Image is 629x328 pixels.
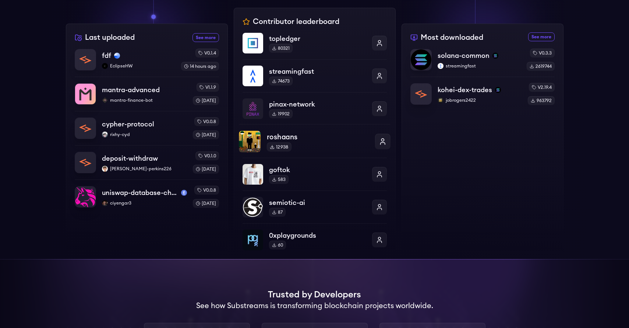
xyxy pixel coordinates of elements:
a: deposit-withdrawdeposit-withdrawvictor-perkins226[PERSON_NAME]-perkins226v0.1.0[DATE] [75,145,219,179]
img: topledger [243,33,263,53]
a: cypher-protocolcypher-protocolrixhy-cydrixhy-cydv0.0.8[DATE] [75,111,219,145]
a: roshaansroshaans12938 [239,124,391,158]
a: topledgertopledger80321 [243,33,387,59]
div: 74673 [269,77,293,86]
img: 0xplaygrounds [243,230,263,250]
img: ciyengar3 [102,200,108,206]
p: deposit-withdraw [102,153,158,164]
div: [DATE] [193,96,219,105]
div: 583 [269,175,289,184]
div: 963792 [528,96,555,105]
p: roshaans [266,132,368,142]
img: mainnet [181,190,187,196]
img: goftok [243,164,263,185]
p: mantra-finance-bot [102,97,187,103]
p: 0xplaygrounds [269,230,366,241]
div: v0.0.8 [194,117,219,126]
div: [DATE] [193,165,219,174]
img: roshaans [239,131,261,153]
div: 2619744 [527,62,555,71]
div: v0.1.0 [195,151,219,160]
p: topledger [269,34,366,44]
img: pinax-network [243,98,263,119]
img: mantra-finance-bot [102,97,108,103]
div: v0.3.3 [530,49,555,57]
a: See more most downloaded packages [528,32,555,41]
a: 0xplaygrounds0xplaygrounds60 [243,223,387,250]
img: solana [492,53,498,59]
div: 19902 [269,109,293,118]
div: v0.1.4 [195,49,219,57]
a: See more recently uploaded packages [192,33,219,42]
div: v0.0.8 [194,186,219,195]
div: v2.19.4 [529,83,555,92]
img: uniswap-database-changes-mainnet [75,186,96,207]
img: streamingfast [438,63,444,69]
img: rixhy-cyd [102,132,108,137]
p: goftok [269,165,366,175]
div: [DATE] [193,199,219,208]
p: kohei-dex-trades [438,85,492,95]
p: streamingfast [269,66,366,77]
p: solana-common [438,50,490,61]
div: 80321 [269,44,293,53]
a: mantra-advancedmantra-advancedmantra-finance-botmantra-finance-botv1.1.9[DATE] [75,77,219,111]
a: uniswap-database-changes-mainnetuniswap-database-changes-mainnetmainnetciyengar3ciyengar3v0.0.8[D... [75,179,219,208]
p: mantra-advanced [102,85,160,95]
a: solana-commonsolana-commonsolanastreamingfaststreamingfastv0.3.32619744 [410,49,555,77]
p: jobrogers2422 [438,97,522,103]
img: streamingfast [243,66,263,86]
img: base [114,53,120,59]
img: victor-perkins226 [102,166,108,172]
img: jobrogers2422 [438,97,444,103]
img: fdf [75,49,96,70]
p: streamingfast [438,63,521,69]
h2: See how Substreams is transforming blockchain projects worldwide. [196,301,433,311]
div: 14 hours ago [181,62,219,71]
img: solana-common [411,49,431,70]
a: pinax-networkpinax-network19902 [243,92,387,125]
p: uniswap-database-changes-mainnet [102,188,178,198]
p: ciyengar3 [102,200,187,206]
a: kohei-dex-tradeskohei-dex-tradessolanajobrogers2422jobrogers2422v2.19.4963792 [410,77,555,105]
p: fdf [102,50,111,61]
h1: Trusted by Developers [268,289,361,301]
div: [DATE] [193,130,219,139]
p: pinax-network [269,99,366,109]
img: deposit-withdraw [75,152,96,173]
a: semiotic-aisemiotic-ai87 [243,191,387,223]
img: semiotic-ai [243,197,263,217]
a: fdffdfbaseEclipseHWEclipseHWv0.1.414 hours ago [75,49,219,77]
p: semiotic-ai [269,198,366,208]
img: mantra-advanced [75,84,96,104]
img: solana [495,87,501,93]
img: EclipseHW [102,63,108,69]
div: v1.1.9 [197,83,219,92]
p: [PERSON_NAME]-perkins226 [102,166,187,172]
div: 87 [269,208,286,217]
p: rixhy-cyd [102,132,187,137]
p: EclipseHW [102,63,175,69]
div: 60 [269,241,286,250]
a: streamingfaststreamingfast74673 [243,59,387,92]
p: cypher-protocol [102,119,154,129]
div: 12938 [266,142,291,151]
img: cypher-protocol [75,118,96,139]
img: kohei-dex-trades [411,84,431,104]
a: goftokgoftok583 [243,158,387,191]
